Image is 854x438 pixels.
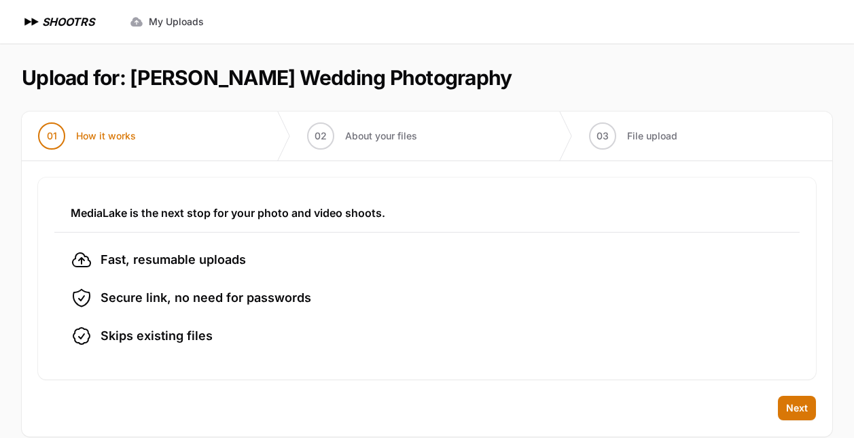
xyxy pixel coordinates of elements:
[22,14,42,30] img: SHOOTRS
[22,112,152,161] button: 01 How it works
[22,14,94,30] a: SHOOTRS SHOOTRS
[149,15,204,29] span: My Uploads
[778,396,816,420] button: Next
[76,129,136,143] span: How it works
[786,401,808,415] span: Next
[22,65,512,90] h1: Upload for: [PERSON_NAME] Wedding Photography
[42,14,94,30] h1: SHOOTRS
[101,326,213,346] span: Skips existing files
[101,288,311,307] span: Secure link, no need for passwords
[101,250,246,269] span: Fast, resumable uploads
[627,129,677,143] span: File upload
[573,112,694,161] button: 03 File upload
[71,205,783,221] h3: MediaLake is the next stop for your photo and video shoots.
[122,10,212,34] a: My Uploads
[47,129,57,143] span: 01
[291,112,433,161] button: 02 About your files
[315,129,327,143] span: 02
[345,129,417,143] span: About your files
[597,129,609,143] span: 03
